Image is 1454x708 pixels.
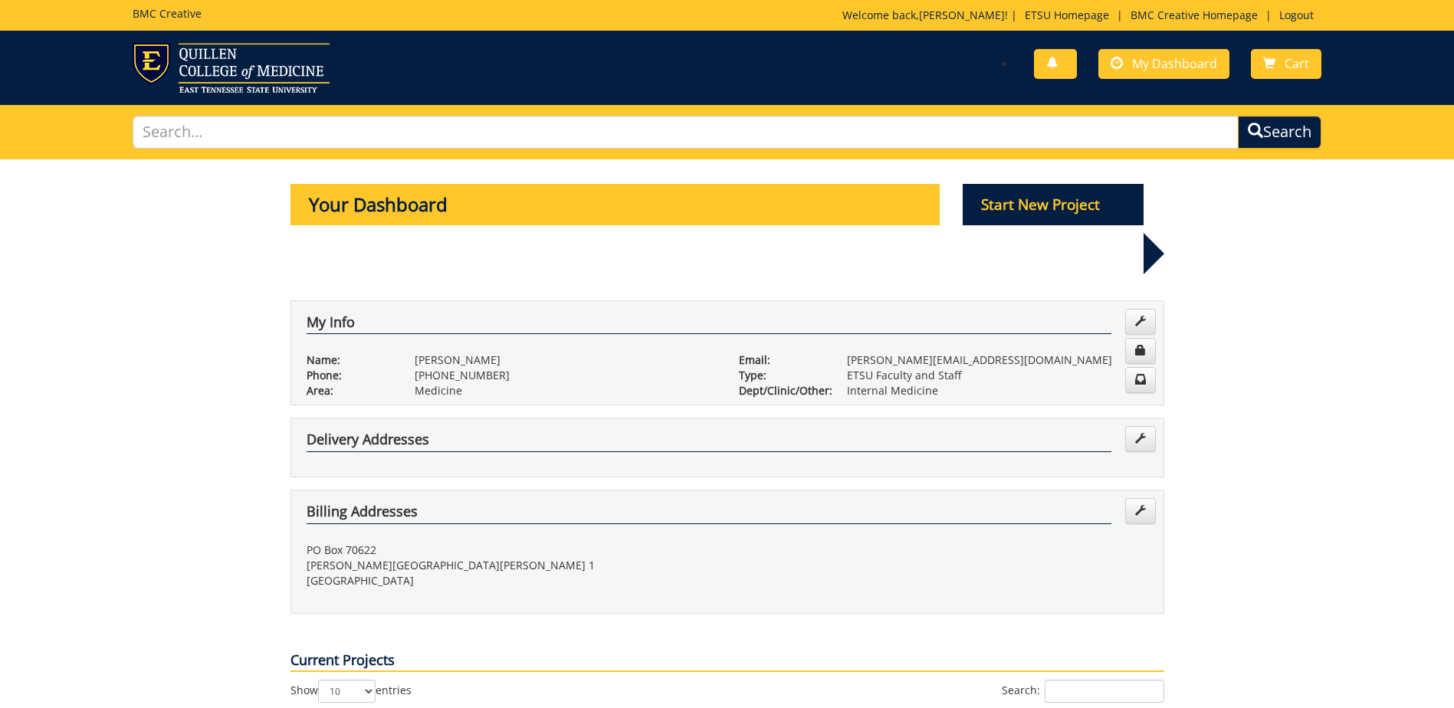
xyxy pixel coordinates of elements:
p: [GEOGRAPHIC_DATA] [307,573,716,588]
input: Search: [1045,680,1164,703]
p: Current Projects [290,651,1164,672]
h4: Delivery Addresses [307,432,1111,452]
a: Change Password [1125,338,1156,364]
p: Name: [307,352,392,368]
a: Edit Info [1125,309,1156,335]
a: [PERSON_NAME] [919,8,1005,22]
a: My Dashboard [1098,49,1229,79]
img: ETSU logo [133,43,330,93]
a: Change Communication Preferences [1125,367,1156,393]
a: BMC Creative Homepage [1123,8,1265,22]
p: Start New Project [963,184,1144,225]
p: Internal Medicine [847,383,1148,398]
label: Search: [1002,680,1164,703]
p: Your Dashboard [290,184,940,225]
label: Show entries [290,680,412,703]
p: Phone: [307,368,392,383]
a: Cart [1251,49,1321,79]
p: [PHONE_NUMBER] [415,368,716,383]
a: ETSU Homepage [1017,8,1117,22]
a: Edit Addresses [1125,426,1156,452]
input: Search... [133,116,1239,149]
p: Medicine [415,383,716,398]
p: Area: [307,383,392,398]
p: [PERSON_NAME] [415,352,716,368]
p: PO Box 70622 [307,542,716,558]
select: Showentries [318,680,376,703]
p: ETSU Faculty and Staff [847,368,1148,383]
a: Logout [1272,8,1321,22]
p: Dept/Clinic/Other: [739,383,824,398]
h4: My Info [307,315,1111,335]
p: Type: [739,368,824,383]
span: Cart [1285,55,1309,72]
h5: BMC Creative [133,8,202,19]
span: My Dashboard [1132,55,1217,72]
a: Edit Addresses [1125,498,1156,524]
p: Welcome back, ! | | | [842,8,1321,23]
h4: Billing Addresses [307,504,1111,524]
p: [PERSON_NAME][GEOGRAPHIC_DATA][PERSON_NAME] 1 [307,558,716,573]
button: Search [1238,116,1321,149]
p: [PERSON_NAME][EMAIL_ADDRESS][DOMAIN_NAME] [847,352,1148,368]
a: Start New Project [963,198,1144,213]
p: Email: [739,352,824,368]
